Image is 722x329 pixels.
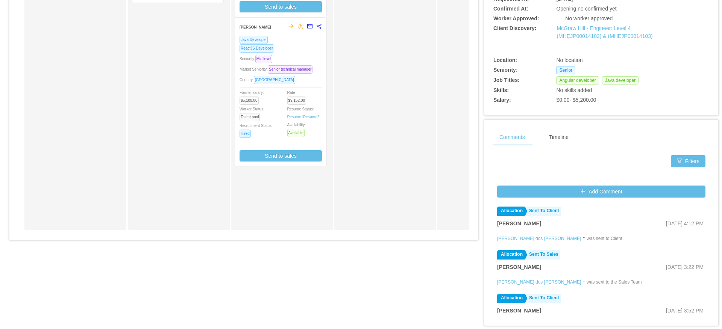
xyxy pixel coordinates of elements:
[666,308,704,314] span: [DATE] 3:52 PM
[497,220,541,226] strong: [PERSON_NAME]
[287,97,306,105] span: $9,152.00
[556,66,575,74] span: Senior
[583,277,585,285] div: -
[240,130,251,138] span: Hired
[497,264,541,270] strong: [PERSON_NAME]
[556,87,592,93] span: No skills added
[583,234,585,242] div: -
[666,264,704,270] span: [DATE] 3:22 PM
[497,236,581,241] a: [PERSON_NAME] dos [PERSON_NAME]
[497,294,525,303] a: Allocation
[543,129,575,146] div: Timeline
[525,250,560,260] a: Sent To Sales
[289,24,294,29] span: arrow-right
[298,24,303,29] span: team
[493,67,518,73] b: Seniority:
[556,56,664,64] div: No location
[254,76,295,84] span: [GEOGRAPHIC_DATA]
[240,78,298,82] span: Country:
[240,44,274,53] span: ReactJS Developer
[240,107,264,119] span: Worker Status:
[493,15,539,21] b: Worker Approved:
[493,57,517,63] b: Location:
[240,91,264,103] span: Former salary:
[497,250,525,260] a: Allocation
[557,25,652,39] a: McGraw Hill - Engineer: Level 4 (MHEJP00014102) & (MHEJP00014103)
[287,123,308,135] span: Availability:
[602,76,639,85] span: Java developer
[666,220,704,226] span: [DATE] 4:12 PM
[671,155,705,167] button: icon: filterFilters
[303,21,313,33] button: mail
[497,207,525,216] a: Allocation
[240,124,273,136] span: Recruitment Status:
[493,129,531,146] div: Comments
[240,25,271,29] strong: [PERSON_NAME]
[587,279,642,285] div: was sent to the Sales Team
[240,1,322,12] button: Send to sales
[493,6,528,12] b: Confirmed At:
[240,36,268,44] span: Java Developer
[525,207,561,216] a: Sent To Client
[493,77,520,83] b: Job Titles:
[240,113,260,121] span: Talent pool
[497,308,541,314] strong: [PERSON_NAME]
[240,57,275,61] span: Seniority:
[240,97,259,105] span: $5,100.00
[287,91,309,103] span: Rate
[497,186,705,198] button: icon: plusAdd Comment
[565,15,613,21] span: No worker approved
[556,76,599,85] span: Angular developer
[240,67,315,71] span: Market Seniority:
[493,25,536,31] b: Client Discovery:
[497,279,581,285] a: [PERSON_NAME] dos [PERSON_NAME]
[287,129,305,137] span: Available
[317,24,322,29] span: share-alt
[240,150,322,161] button: Send to sales
[493,97,511,103] b: Salary:
[255,55,272,63] span: Mid level
[287,107,320,119] span: Resume Status:
[493,87,509,93] b: Skills:
[587,235,622,242] div: was sent to Client
[525,294,561,303] a: Sent To Client
[303,114,319,120] a: Resume2
[556,97,596,103] span: $0.00 - $5,200.00
[287,114,303,120] a: Resume1
[268,65,312,74] span: Senior technical manager
[556,6,616,12] span: Opening no confirmed yet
